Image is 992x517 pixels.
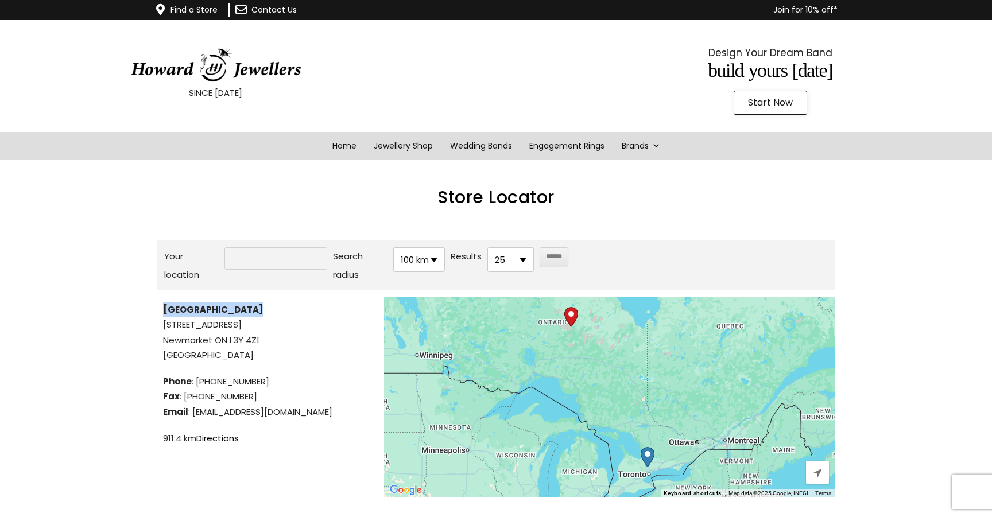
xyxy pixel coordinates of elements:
[521,132,613,160] a: Engagement Rings
[613,132,669,160] a: Brands
[394,248,444,271] span: 100 km
[164,247,219,284] label: Your location
[748,98,793,107] span: Start Now
[815,490,831,496] a: Terms
[163,389,375,404] span: : [PHONE_NUMBER]
[163,431,375,446] div: 911.4 km
[728,490,808,496] span: Map data ©2025 Google, INEGI
[163,406,188,418] strong: Email
[163,334,259,346] span: Newmarket ON L3Y 4Z1
[387,483,425,497] img: Google
[163,390,180,402] strong: Fax
[163,405,375,419] span: : [EMAIL_ADDRESS][DOMAIN_NAME]
[251,4,297,15] a: Contact Us
[664,489,722,497] button: Keyboard shortcuts
[29,85,402,100] p: SINCE [DATE]
[163,348,375,363] span: [GEOGRAPHIC_DATA]
[387,483,425,497] a: Open this area in Google Maps (opens a new window)
[163,317,375,332] span: [STREET_ADDRESS]
[564,307,578,327] div: Start location
[170,4,218,15] a: Find a Store
[708,60,832,81] span: Build Yours [DATE]
[196,432,239,444] a: Directions
[583,44,957,61] p: Design Your Dream Band
[333,247,387,284] label: Search radius
[163,304,263,316] strong: [GEOGRAPHIC_DATA]
[163,374,375,389] span: : [PHONE_NUMBER]
[488,248,533,271] span: 25
[734,91,807,115] a: Start Now
[441,132,521,160] a: Wedding Bands
[451,247,482,266] label: Results
[324,132,365,160] a: Home
[365,3,838,17] p: Join for 10% off*
[163,375,192,387] strong: Phone
[813,468,821,478] span: 
[365,132,441,160] a: Jewellery Shop
[157,189,835,206] h2: Store Locator
[641,447,654,467] div: Upper Canada Mall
